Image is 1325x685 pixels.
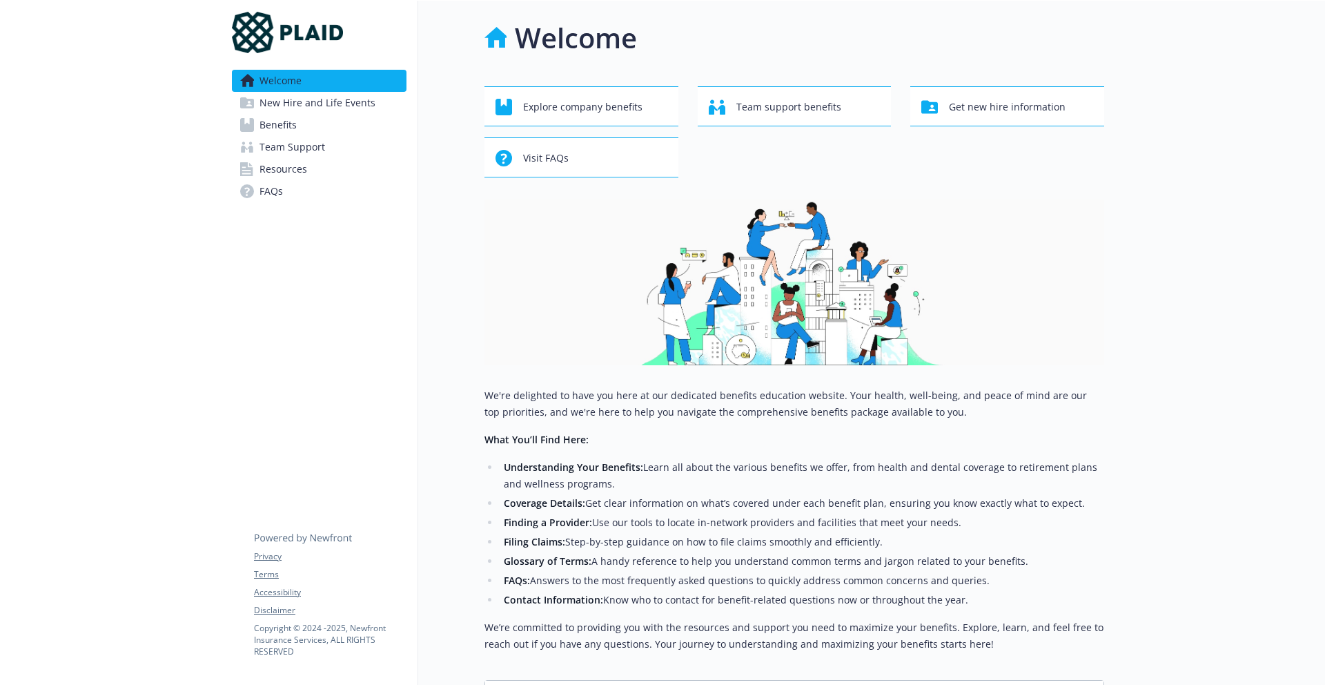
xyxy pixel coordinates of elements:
[484,433,589,446] strong: What You’ll Find Here:
[500,534,1104,550] li: Step-by-step guidance on how to file claims smoothly and efficiently.
[232,70,406,92] a: Welcome
[504,574,530,587] strong: FAQs:
[259,180,283,202] span: FAQs
[259,114,297,136] span: Benefits
[500,553,1104,570] li: A handy reference to help you understand common terms and jargon related to your benefits.
[259,92,375,114] span: New Hire and Life Events
[232,92,406,114] a: New Hire and Life Events
[504,516,592,529] strong: Finding a Provider:
[254,622,406,657] p: Copyright © 2024 - 2025 , Newfront Insurance Services, ALL RIGHTS RESERVED
[484,387,1104,421] p: We're delighted to have you here at our dedicated benefits education website. Your health, well-b...
[500,495,1104,512] li: Get clear information on what’s covered under each benefit plan, ensuring you know exactly what t...
[500,459,1104,492] li: Learn all about the various benefits we offer, from health and dental coverage to retirement plan...
[259,158,307,180] span: Resources
[232,114,406,136] a: Benefits
[254,586,406,599] a: Accessibility
[504,496,585,510] strong: Coverage Details:
[484,200,1104,365] img: overview page banner
[504,593,603,606] strong: Contact Information:
[484,137,678,177] button: Visit FAQs
[500,572,1104,589] li: Answers to the most frequently asked questions to quickly address common concerns and queries.
[504,461,643,474] strong: Understanding Your Benefits:
[500,514,1104,531] li: Use our tools to locate in-network providers and facilities that meet your needs.
[523,145,569,171] span: Visit FAQs
[254,550,406,563] a: Privacy
[698,86,892,126] button: Team support benefits
[515,17,637,59] h1: Welcome
[504,554,591,568] strong: Glossary of Terms:
[232,158,406,180] a: Resources
[504,535,565,548] strong: Filing Claims:
[259,136,325,158] span: Team Support
[254,568,406,581] a: Terms
[254,604,406,617] a: Disclaimer
[949,94,1066,120] span: Get new hire information
[500,592,1104,608] li: Know who to contact for benefit-related questions now or throughout the year.
[232,136,406,158] a: Team Support
[736,94,841,120] span: Team support benefits
[259,70,302,92] span: Welcome
[523,94,642,120] span: Explore company benefits
[910,86,1104,126] button: Get new hire information
[484,86,678,126] button: Explore company benefits
[232,180,406,202] a: FAQs
[484,619,1104,653] p: We’re committed to providing you with the resources and support you need to maximize your benefit...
